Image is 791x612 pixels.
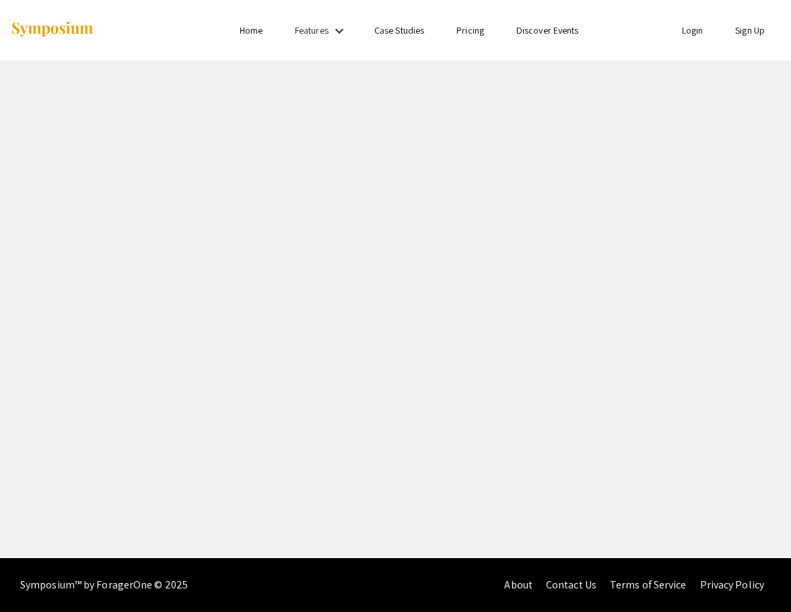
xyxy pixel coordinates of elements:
[700,578,764,592] a: Privacy Policy
[610,578,687,592] a: Terms of Service
[20,558,188,612] div: Symposium™ by ForagerOne © 2025
[456,24,484,36] a: Pricing
[240,24,263,36] a: Home
[516,24,579,36] a: Discover Events
[10,21,94,39] img: Symposium by ForagerOne
[546,578,596,592] a: Contact Us
[374,24,424,36] a: Case Studies
[295,24,329,36] a: Features
[682,24,703,36] a: Login
[735,24,765,36] a: Sign Up
[504,578,532,592] a: About
[331,23,347,39] mat-icon: Expand Features list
